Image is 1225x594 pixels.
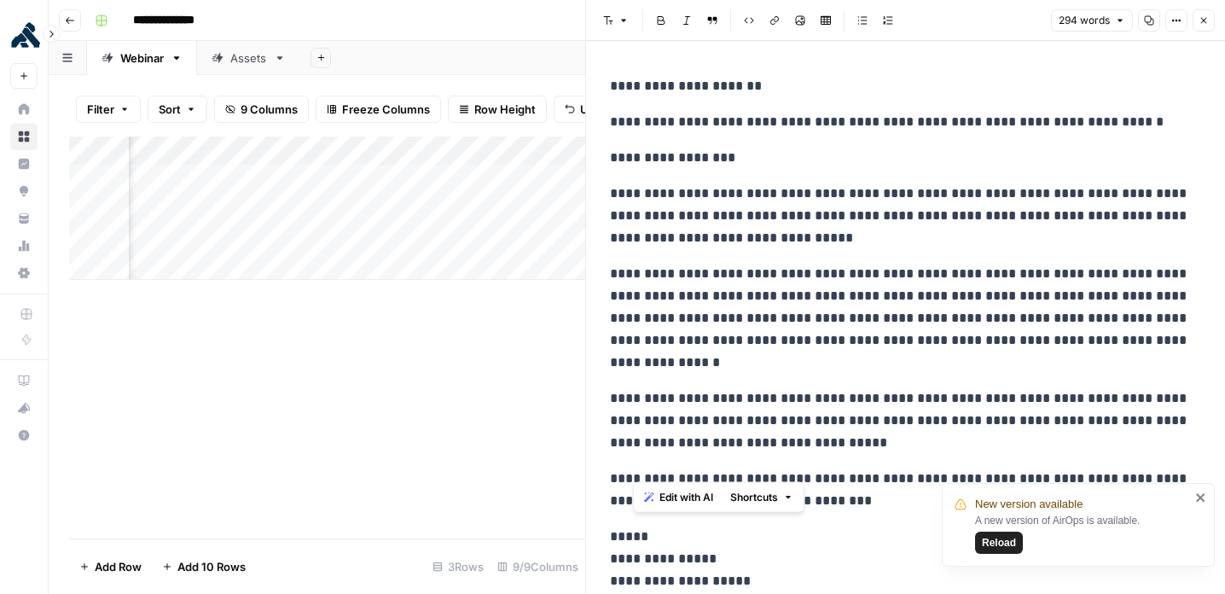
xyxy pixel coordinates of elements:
[491,553,585,580] div: 9/9 Columns
[982,535,1016,550] span: Reload
[10,422,38,449] button: Help + Support
[316,96,441,123] button: Freeze Columns
[197,41,300,75] a: Assets
[554,96,620,123] button: Undo
[230,49,267,67] div: Assets
[659,490,713,505] span: Edit with AI
[10,394,38,422] button: What's new?
[10,96,38,123] a: Home
[448,96,547,123] button: Row Height
[69,553,152,580] button: Add Row
[159,101,181,118] span: Sort
[426,553,491,580] div: 3 Rows
[1195,491,1207,504] button: close
[10,20,41,50] img: Kong Logo
[975,513,1190,554] div: A new version of AirOps is available.
[1051,9,1133,32] button: 294 words
[10,150,38,178] a: Insights
[10,178,38,205] a: Opportunities
[177,558,246,575] span: Add 10 Rows
[87,41,197,75] a: Webinar
[76,96,141,123] button: Filter
[10,367,38,394] a: AirOps Academy
[120,49,164,67] div: Webinar
[1059,13,1110,28] span: 294 words
[95,558,142,575] span: Add Row
[10,205,38,232] a: Your Data
[10,259,38,287] a: Settings
[214,96,309,123] button: 9 Columns
[975,532,1023,554] button: Reload
[148,96,207,123] button: Sort
[10,232,38,259] a: Usage
[152,553,256,580] button: Add 10 Rows
[474,101,536,118] span: Row Height
[241,101,298,118] span: 9 Columns
[11,395,37,421] div: What's new?
[637,486,720,509] button: Edit with AI
[723,486,800,509] button: Shortcuts
[975,496,1083,513] span: New version available
[87,101,114,118] span: Filter
[10,123,38,150] a: Browse
[730,490,778,505] span: Shortcuts
[342,101,430,118] span: Freeze Columns
[10,14,38,56] button: Workspace: Kong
